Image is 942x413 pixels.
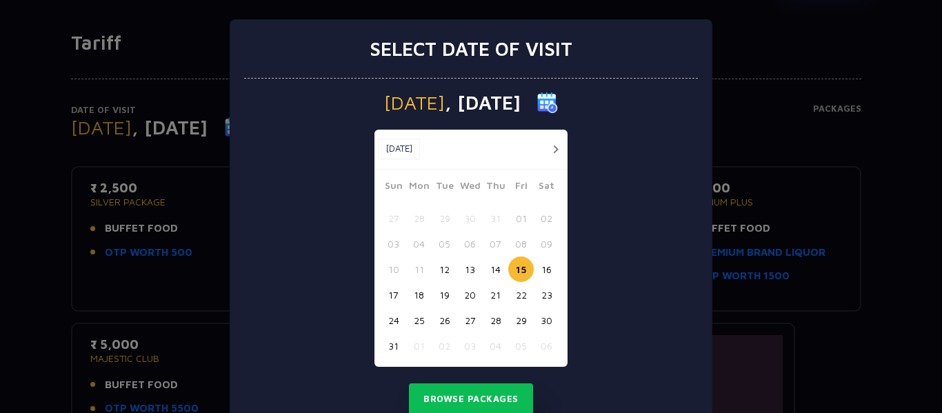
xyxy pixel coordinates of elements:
button: 07 [483,231,508,256]
button: 17 [381,282,406,308]
button: 01 [508,205,534,231]
button: 09 [534,231,559,256]
button: 02 [534,205,559,231]
button: 28 [406,205,432,231]
button: 13 [457,256,483,282]
button: 30 [457,205,483,231]
span: Sat [534,178,559,197]
span: Mon [406,178,432,197]
button: 04 [406,231,432,256]
button: 27 [457,308,483,333]
button: 21 [483,282,508,308]
span: Thu [483,178,508,197]
button: 03 [457,333,483,359]
button: 10 [381,256,406,282]
button: 14 [483,256,508,282]
button: 11 [406,256,432,282]
button: 26 [432,308,457,333]
button: 28 [483,308,508,333]
button: 27 [381,205,406,231]
button: 18 [406,282,432,308]
button: 16 [534,256,559,282]
button: 29 [508,308,534,333]
button: 03 [381,231,406,256]
span: Tue [432,178,457,197]
button: 15 [508,256,534,282]
button: 30 [534,308,559,333]
span: [DATE] [384,93,445,112]
button: 23 [534,282,559,308]
button: [DATE] [378,139,420,159]
span: Sun [381,178,406,197]
button: 19 [432,282,457,308]
button: 25 [406,308,432,333]
button: 12 [432,256,457,282]
button: 29 [432,205,457,231]
span: Fri [508,178,534,197]
span: Wed [457,178,483,197]
button: 08 [508,231,534,256]
span: , [DATE] [445,93,521,112]
button: 06 [534,333,559,359]
img: calender icon [537,92,558,113]
button: 31 [483,205,508,231]
button: 31 [381,333,406,359]
button: 24 [381,308,406,333]
button: 04 [483,333,508,359]
h3: Select date of visit [370,37,572,61]
button: 05 [508,333,534,359]
button: 05 [432,231,457,256]
button: 20 [457,282,483,308]
button: 01 [406,333,432,359]
button: 02 [432,333,457,359]
button: 06 [457,231,483,256]
button: 22 [508,282,534,308]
